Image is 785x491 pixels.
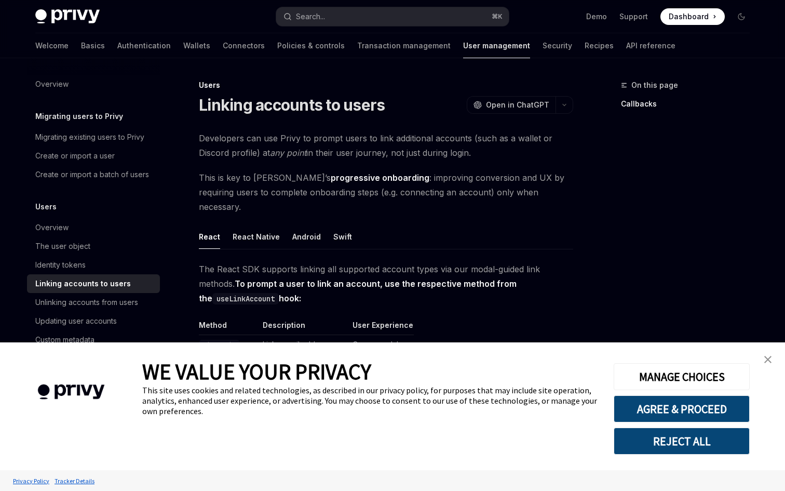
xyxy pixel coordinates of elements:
div: Users [199,80,573,90]
div: The user object [35,240,90,253]
a: Connectors [223,33,265,58]
span: The React SDK supports linking all supported account types via our modal-guided link methods. [199,262,573,306]
button: AGREE & PROCEED [614,395,750,422]
a: Callbacks [621,96,758,112]
th: User Experience [348,320,414,335]
strong: progressive onboarding [331,172,429,183]
h1: Linking accounts to users [199,96,385,114]
a: Tracker Details [52,472,97,490]
a: Migrating existing users to Privy [27,128,160,147]
a: User management [463,33,530,58]
td: Links email address [259,335,348,355]
div: Identity tokens [35,259,86,271]
a: Create or import a user [27,147,160,165]
div: Android [292,224,321,249]
em: any point [270,148,306,158]
img: dark logo [35,9,100,24]
a: Transaction management [357,33,451,58]
div: Swift [333,224,352,249]
a: Recipes [585,33,614,58]
div: React [199,224,220,249]
a: Basics [81,33,105,58]
button: Open in ChatGPT [467,96,556,114]
a: Policies & controls [277,33,345,58]
div: Migrating existing users to Privy [35,131,144,143]
span: On this page [631,79,678,91]
a: Support [619,11,648,22]
code: useLinkAccount [212,293,279,304]
div: Create or import a user [35,150,115,162]
code: linkEmail [199,340,240,350]
div: Unlinking accounts from users [35,296,138,309]
a: Linking accounts to users [27,274,160,293]
a: API reference [626,33,675,58]
button: Toggle dark mode [733,8,750,25]
a: Overview [27,218,160,237]
div: Custom metadata [35,334,94,346]
div: Overview [35,221,69,234]
a: Overview [27,75,160,94]
div: This site uses cookies and related technologies, as described in our privacy policy, for purposes... [142,385,598,416]
button: MANAGE CHOICES [614,363,750,390]
a: Identity tokens [27,256,160,274]
th: Method [199,320,259,335]
div: Create or import a batch of users [35,168,149,181]
a: Welcome [35,33,69,58]
td: Opens modal [348,335,414,355]
a: close banner [757,349,778,370]
h5: Migrating users to Privy [35,110,123,123]
a: Demo [586,11,607,22]
a: Custom metadata [27,330,160,349]
a: Authentication [117,33,171,58]
a: The user object [27,237,160,256]
img: company logo [16,369,127,415]
a: Dashboard [660,8,725,25]
a: Create or import a batch of users [27,165,160,184]
button: REJECT ALL [614,428,750,455]
a: Security [543,33,572,58]
span: WE VALUE YOUR PRIVACY [142,358,371,385]
span: Developers can use Privy to prompt users to link additional accounts (such as a wallet or Discord... [199,131,573,160]
span: Dashboard [669,11,709,22]
div: React Native [233,224,280,249]
span: This is key to [PERSON_NAME]’s : improving conversion and UX by requiring users to complete onboa... [199,170,573,214]
div: Updating user accounts [35,315,117,327]
button: Open search [276,7,509,26]
a: Unlinking accounts from users [27,293,160,312]
th: Description [259,320,348,335]
a: Updating user accounts [27,312,160,330]
div: Overview [35,78,69,90]
a: Wallets [183,33,210,58]
div: Search... [296,10,325,23]
a: Privacy Policy [10,472,52,490]
img: close banner [764,356,772,363]
strong: To prompt a user to link an account, use the respective method from the hook: [199,278,517,303]
h5: Users [35,201,57,213]
div: Linking accounts to users [35,277,131,290]
span: ⌘ K [492,12,503,21]
span: Open in ChatGPT [486,100,549,110]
